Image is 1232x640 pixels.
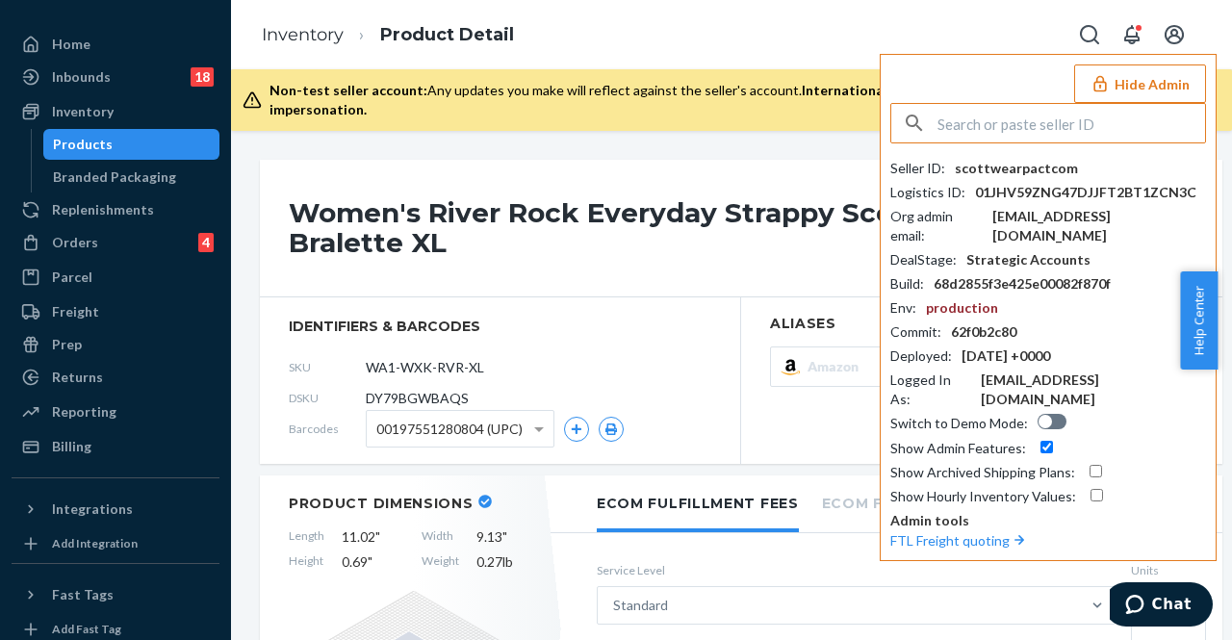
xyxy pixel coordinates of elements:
[52,621,121,637] div: Add Fast Tag
[12,329,219,360] a: Prep
[613,596,668,615] div: Standard
[955,159,1078,178] div: scottwearpactcom
[597,475,799,532] li: Ecom Fulfillment Fees
[890,439,1026,458] div: Show Admin Features :
[289,527,324,547] span: Length
[380,24,514,45] a: Product Detail
[12,431,219,462] a: Billing
[52,200,154,219] div: Replenishments
[52,233,98,252] div: Orders
[966,250,1091,269] div: Strategic Accounts
[375,528,380,545] span: "
[668,596,670,615] input: Standard
[52,302,99,321] div: Freight
[597,562,1116,578] label: Service Level
[12,227,219,258] a: Orders4
[52,335,82,354] div: Prep
[890,463,1075,482] div: Show Archived Shipping Plans :
[12,194,219,225] a: Replenishments
[937,104,1205,142] input: Search or paste seller ID
[289,495,474,512] h2: Product Dimensions
[890,346,952,366] div: Deployed :
[890,371,971,409] div: Logged In As :
[366,389,469,408] span: DY79BGWBAQS
[476,552,539,572] span: 0.27 lb
[52,499,133,519] div: Integrations
[822,475,1105,528] li: Ecom Fulfillment Storage Fees
[1180,271,1218,370] button: Help Center
[12,96,219,127] a: Inventory
[1110,582,1213,630] iframe: Opens a widget where you can chat to one of our agents
[12,296,219,327] a: Freight
[890,487,1076,506] div: Show Hourly Inventory Values :
[981,371,1206,409] div: [EMAIL_ADDRESS][DOMAIN_NAME]
[12,579,219,610] button: Fast Tags
[890,414,1028,433] div: Switch to Demo Mode :
[890,511,1206,530] p: Admin tools
[262,24,344,45] a: Inventory
[12,397,219,427] a: Reporting
[808,357,866,376] span: Amazon
[975,183,1196,202] div: 01JHV59ZNG47DJJFT2BT1ZCN3C
[962,346,1050,366] div: [DATE] +0000
[52,102,114,121] div: Inventory
[289,317,711,336] span: identifiers & barcodes
[951,322,1016,342] div: 62f0b2c80
[1070,15,1109,54] button: Open Search Box
[770,346,977,387] button: Amazon
[289,552,324,572] span: Height
[43,129,220,160] a: Products
[53,167,176,187] div: Branded Packaging
[269,82,427,98] span: Non-test seller account:
[342,527,404,547] span: 11.02
[12,62,219,92] a: Inbounds18
[198,233,214,252] div: 4
[890,532,1029,549] a: FTL Freight quoting
[269,81,1201,119] div: Any updates you make will reflect against the seller's account.
[890,159,945,178] div: Seller ID :
[422,527,459,547] span: Width
[1155,15,1193,54] button: Open account menu
[52,437,91,456] div: Billing
[43,162,220,192] a: Branded Packaging
[502,528,507,545] span: "
[376,413,523,446] span: 00197551280804 (UPC)
[52,268,92,287] div: Parcel
[52,35,90,54] div: Home
[1131,562,1193,578] label: Units
[52,67,111,87] div: Inbounds
[992,207,1206,245] div: [EMAIL_ADDRESS][DOMAIN_NAME]
[890,250,957,269] div: DealStage :
[422,552,459,572] span: Weight
[1074,64,1206,103] button: Hide Admin
[289,390,366,406] span: DSKU
[342,552,404,572] span: 0.69
[52,402,116,422] div: Reporting
[770,317,1193,331] h2: Aliases
[12,362,219,393] a: Returns
[12,494,219,525] button: Integrations
[926,298,998,318] div: production
[52,585,114,604] div: Fast Tags
[53,135,113,154] div: Products
[289,421,366,437] span: Barcodes
[52,368,103,387] div: Returns
[890,207,983,245] div: Org admin email :
[12,262,219,293] a: Parcel
[368,553,372,570] span: "
[246,7,529,64] ol: breadcrumbs
[934,274,1111,294] div: 68d2855f3e425e00082f870f
[890,274,924,294] div: Build :
[52,535,138,551] div: Add Integration
[289,359,366,375] span: SKU
[1113,15,1151,54] button: Open notifications
[12,29,219,60] a: Home
[191,67,214,87] div: 18
[890,183,965,202] div: Logistics ID :
[890,322,941,342] div: Commit :
[12,532,219,555] a: Add Integration
[289,198,949,258] h1: Women's River Rock Everyday Strappy Scoop Bralette XL
[476,527,539,547] span: 9.13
